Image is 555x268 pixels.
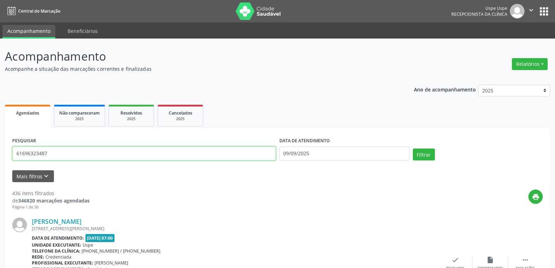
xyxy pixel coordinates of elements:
[32,226,438,232] div: [STREET_ADDRESS][PERSON_NAME]
[18,197,90,204] strong: 346820 marcações agendadas
[5,65,387,73] p: Acompanhe a situação das marcações correntes e finalizadas
[163,116,198,122] div: 2025
[169,110,192,116] span: Cancelados
[12,204,90,210] div: Página 1 de 30
[532,193,540,201] i: print
[512,58,548,70] button: Relatórios
[63,25,103,37] a: Beneficiários
[5,5,60,17] a: Central de Marcação
[16,110,39,116] span: Agendados
[12,136,36,146] label: PESQUISAR
[12,218,27,232] img: img
[46,254,71,260] span: Credenciada
[32,242,81,248] b: Unidade executante:
[2,25,55,39] a: Acompanhamento
[12,190,90,197] div: 436 itens filtrados
[32,218,82,225] a: [PERSON_NAME]
[525,4,538,19] button: 
[5,48,387,65] p: Acompanhamento
[12,197,90,204] div: de
[120,110,142,116] span: Resolvidos
[32,248,80,254] b: Telefone da clínica:
[510,4,525,19] img: img
[414,85,476,94] p: Ano de acompanhamento
[83,242,93,248] span: Uspe
[451,11,507,17] span: Recepcionista da clínica
[521,256,529,264] i: 
[451,5,507,11] div: Uspe Uspe
[451,256,459,264] i: check
[18,8,60,14] span: Central de Marcação
[95,260,128,266] span: [PERSON_NAME]
[538,5,550,18] button: apps
[32,235,84,241] b: Data de atendimento:
[279,136,330,146] label: DATA DE ATENDIMENTO
[32,254,44,260] b: Rede:
[413,149,435,160] button: Filtrar
[32,260,93,266] b: Profissional executante:
[59,116,100,122] div: 2025
[42,172,50,180] i: keyboard_arrow_down
[527,6,535,14] i: 
[486,256,494,264] i: insert_drive_file
[82,248,160,254] span: [PHONE_NUMBER] / [PHONE_NUMBER]
[528,190,543,204] button: print
[12,146,276,160] input: Nome, código do beneficiário ou CPF
[12,170,54,183] button: Mais filtroskeyboard_arrow_down
[85,234,115,242] span: [DATE] 07:00
[279,146,409,160] input: Selecione um intervalo
[59,110,100,116] span: Não compareceram
[114,116,149,122] div: 2025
